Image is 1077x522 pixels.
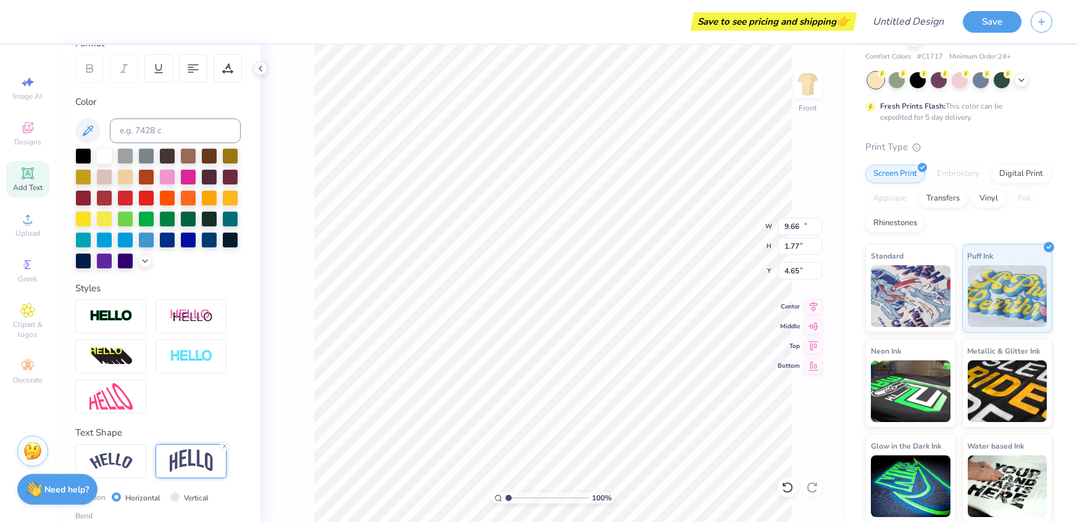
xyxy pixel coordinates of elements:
[968,344,1041,357] span: Metallic & Glitter Ink
[796,72,820,96] img: Front
[865,189,915,208] div: Applique
[89,453,133,470] img: Arc
[778,362,800,370] span: Bottom
[949,52,1011,62] span: Minimum Order: 24 +
[865,52,911,62] span: Comfort Colors
[13,183,43,193] span: Add Text
[778,302,800,311] span: Center
[968,249,994,262] span: Puff Ink
[880,101,946,111] strong: Fresh Prints Flash:
[184,492,209,503] label: Vertical
[15,228,40,238] span: Upload
[75,95,241,109] div: Color
[871,249,904,262] span: Standard
[14,137,41,147] span: Designs
[1010,189,1039,208] div: Foil
[170,449,213,473] img: Arch
[778,322,800,331] span: Middle
[929,165,988,183] div: Embroidery
[968,439,1025,452] span: Water based Ink
[865,214,925,233] div: Rhinestones
[963,11,1021,33] button: Save
[968,360,1047,422] img: Metallic & Glitter Ink
[968,265,1047,327] img: Puff Ink
[968,455,1047,517] img: Water based Ink
[13,375,43,385] span: Decorate
[871,360,950,422] img: Neon Ink
[871,265,950,327] img: Standard
[592,492,612,503] span: 100 %
[917,52,943,62] span: # C1717
[170,349,213,363] img: Negative Space
[75,510,93,521] span: Bend
[694,12,854,31] div: Save to see pricing and shipping
[778,342,800,350] span: Top
[89,347,133,367] img: 3d Illusion
[863,9,954,34] input: Untitled Design
[836,14,850,28] span: 👉
[19,274,38,284] span: Greek
[89,309,133,323] img: Stroke
[89,383,133,410] img: Free Distort
[880,101,1032,123] div: This color can be expedited for 5 day delivery.
[799,102,817,114] div: Front
[126,492,161,503] label: Horizontal
[871,455,950,517] img: Glow in the Dark Ink
[865,140,1052,154] div: Print Type
[918,189,968,208] div: Transfers
[14,91,43,101] span: Image AI
[871,439,941,452] span: Glow in the Dark Ink
[971,189,1006,208] div: Vinyl
[865,165,925,183] div: Screen Print
[871,344,901,357] span: Neon Ink
[6,320,49,339] span: Clipart & logos
[110,118,241,143] input: e.g. 7428 c
[991,165,1051,183] div: Digital Print
[170,309,213,324] img: Shadow
[75,281,241,296] div: Styles
[45,484,89,495] strong: Need help?
[75,426,241,440] div: Text Shape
